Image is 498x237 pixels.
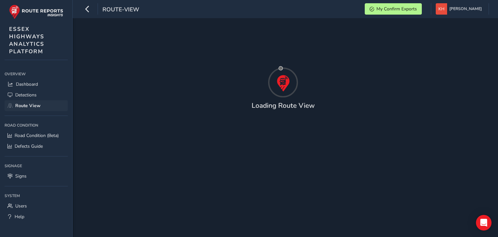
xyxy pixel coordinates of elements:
[5,201,68,211] a: Users
[5,171,68,181] a: Signs
[15,132,59,139] span: Road Condition (Beta)
[376,6,417,12] span: My Confirm Exports
[9,25,44,55] span: ESSEX HIGHWAYS ANALYTICS PLATFORM
[15,92,37,98] span: Detections
[5,130,68,141] a: Road Condition (Beta)
[365,3,422,15] button: My Confirm Exports
[5,90,68,100] a: Detections
[5,211,68,222] a: Help
[15,203,27,209] span: Users
[5,100,68,111] a: Route View
[9,5,63,19] img: rr logo
[15,143,43,149] span: Defects Guide
[15,173,27,179] span: Signs
[252,102,315,110] h4: Loading Route View
[102,6,139,15] span: route-view
[436,3,447,15] img: diamond-layout
[5,120,68,130] div: Road Condition
[436,3,484,15] button: [PERSON_NAME]
[476,215,492,231] div: Open Intercom Messenger
[5,161,68,171] div: Signage
[5,79,68,90] a: Dashboard
[5,69,68,79] div: Overview
[16,81,38,87] span: Dashboard
[5,141,68,152] a: Defects Guide
[449,3,482,15] span: [PERSON_NAME]
[15,214,24,220] span: Help
[15,103,41,109] span: Route View
[5,191,68,201] div: System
